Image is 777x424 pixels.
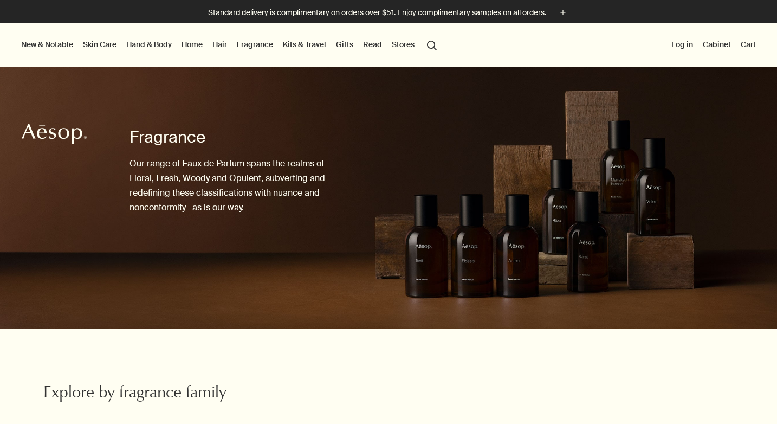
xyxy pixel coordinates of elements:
nav: primary [19,23,442,67]
a: Hair [210,37,229,52]
button: Log in [669,37,695,52]
a: Hand & Body [124,37,174,52]
button: Standard delivery is complimentary on orders over $51. Enjoy complimentary samples on all orders. [208,7,569,19]
p: Standard delivery is complimentary on orders over $51. Enjoy complimentary samples on all orders. [208,7,546,18]
button: Stores [390,37,417,52]
a: Gifts [334,37,355,52]
a: Read [361,37,384,52]
a: Kits & Travel [281,37,328,52]
a: Cabinet [701,37,733,52]
a: Skin Care [81,37,119,52]
a: Aesop [19,120,89,150]
button: Open search [422,34,442,55]
button: New & Notable [19,37,75,52]
h2: Explore by fragrance family [43,383,274,405]
a: Fragrance [235,37,275,52]
a: Home [179,37,205,52]
svg: Aesop [22,123,87,145]
h1: Fragrance [129,126,345,148]
nav: supplementary [669,23,758,67]
button: Cart [739,37,758,52]
p: Our range of Eaux de Parfum spans the realms of Floral, Fresh, Woody and Opulent, subverting and ... [129,156,345,215]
